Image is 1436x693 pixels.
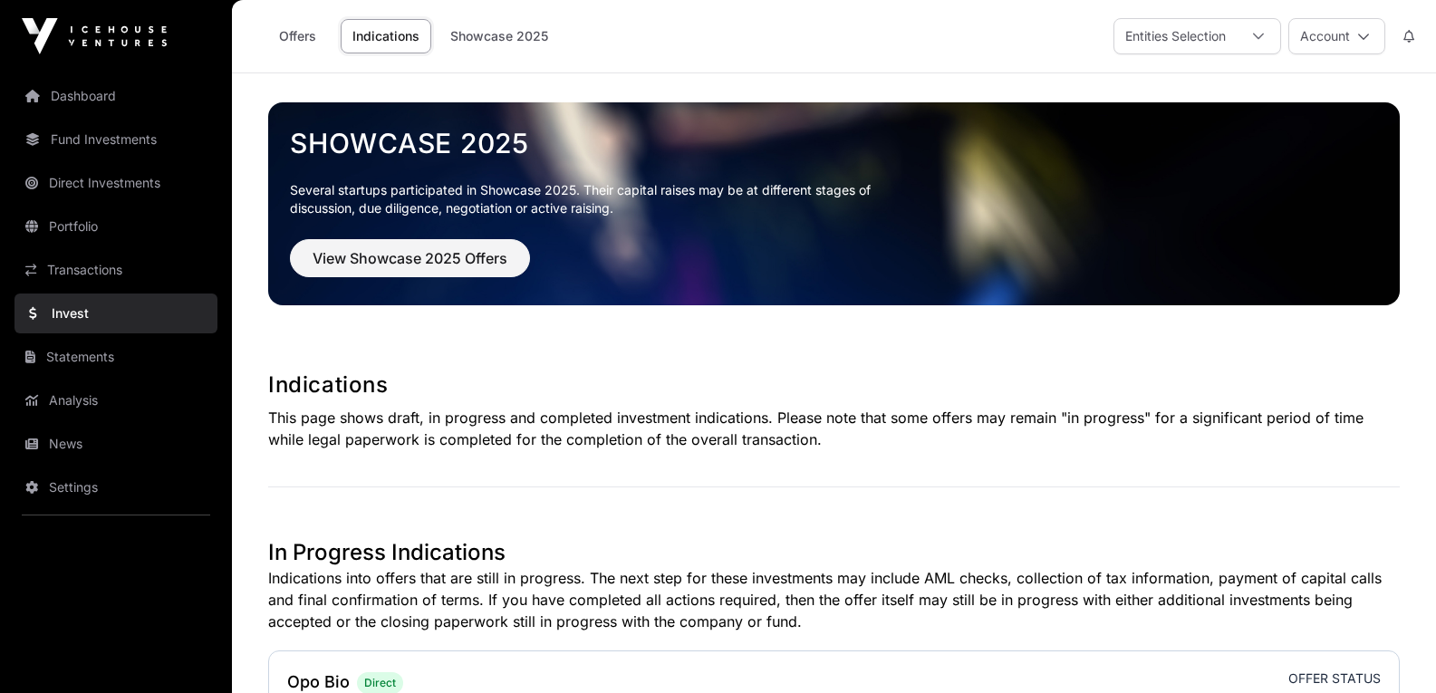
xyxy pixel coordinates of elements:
[14,337,217,377] a: Statements
[268,538,1400,567] h1: In Progress Indications
[22,18,167,54] img: Icehouse Ventures Logo
[14,250,217,290] a: Transactions
[14,467,217,507] a: Settings
[14,294,217,333] a: Invest
[14,120,217,159] a: Fund Investments
[290,257,530,275] a: View Showcase 2025 Offers
[290,239,530,277] button: View Showcase 2025 Offers
[14,207,217,246] a: Portfolio
[261,19,333,53] a: Offers
[364,676,396,690] span: Direct
[268,567,1400,632] p: Indications into offers that are still in progress. The next step for these investments may inclu...
[439,19,560,53] a: Showcase 2025
[290,181,899,217] p: Several startups participated in Showcase 2025. Their capital raises may be at different stages o...
[287,672,350,691] a: Opo Bio
[313,247,507,269] span: View Showcase 2025 Offers
[268,371,1400,399] h1: Indications
[14,380,217,420] a: Analysis
[14,163,217,203] a: Direct Investments
[1288,669,1381,688] span: Offer status
[268,102,1400,305] img: Showcase 2025
[268,407,1400,450] p: This page shows draft, in progress and completed investment indications. Please note that some of...
[14,76,217,116] a: Dashboard
[14,424,217,464] a: News
[1114,19,1237,53] div: Entities Selection
[341,19,431,53] a: Indications
[1345,606,1436,693] iframe: Chat Widget
[1288,18,1385,54] button: Account
[290,127,1378,159] a: Showcase 2025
